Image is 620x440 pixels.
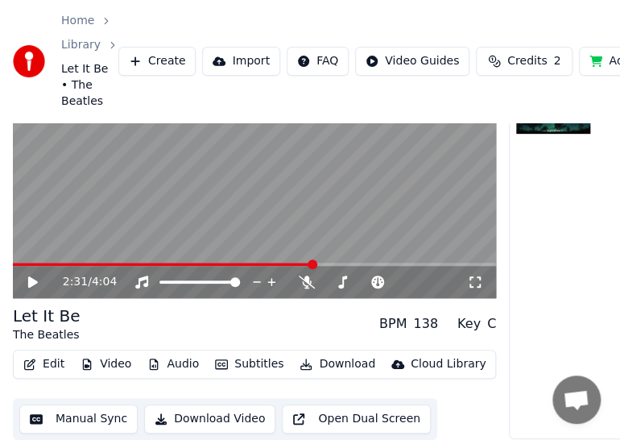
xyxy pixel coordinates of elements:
[17,353,71,376] button: Edit
[202,47,279,76] button: Import
[411,356,486,372] div: Cloud Library
[74,353,138,376] button: Video
[63,274,101,290] div: /
[63,274,88,290] span: 2:31
[19,405,138,434] button: Manual Sync
[379,314,407,334] div: BPM
[282,405,431,434] button: Open Dual Screen
[141,353,205,376] button: Audio
[487,314,496,334] div: C
[61,61,118,110] span: Let It Be • The Beatles
[507,53,547,69] span: Credits
[92,274,117,290] span: 4:04
[118,47,196,76] button: Create
[293,353,382,376] button: Download
[552,376,601,424] a: Open chat
[144,405,275,434] button: Download Video
[61,13,94,29] a: Home
[287,47,349,76] button: FAQ
[476,47,572,76] button: Credits2
[553,53,560,69] span: 2
[355,47,469,76] button: Video Guides
[13,327,80,343] div: The Beatles
[457,314,481,334] div: Key
[413,314,438,334] div: 138
[61,13,118,110] nav: breadcrumb
[61,37,101,53] a: Library
[13,305,80,327] div: Let It Be
[13,45,45,77] img: youka
[209,353,290,376] button: Subtitles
